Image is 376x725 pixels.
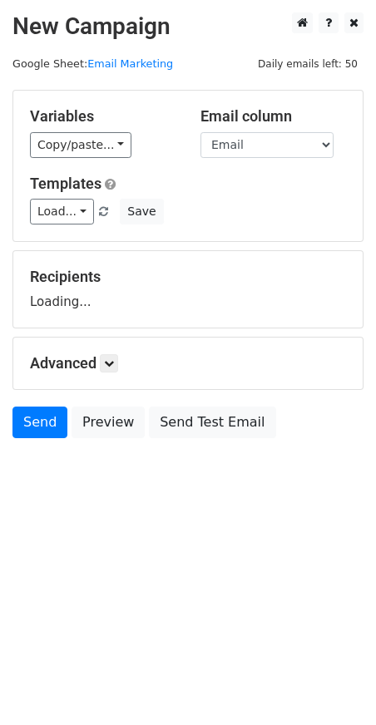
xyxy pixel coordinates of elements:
[30,199,94,224] a: Load...
[12,407,67,438] a: Send
[30,268,346,311] div: Loading...
[30,175,101,192] a: Templates
[30,268,346,286] h5: Recipients
[30,354,346,372] h5: Advanced
[120,199,163,224] button: Save
[200,107,346,126] h5: Email column
[30,132,131,158] a: Copy/paste...
[12,57,173,70] small: Google Sheet:
[72,407,145,438] a: Preview
[252,55,364,73] span: Daily emails left: 50
[87,57,173,70] a: Email Marketing
[30,107,176,126] h5: Variables
[252,57,364,70] a: Daily emails left: 50
[149,407,275,438] a: Send Test Email
[12,12,364,41] h2: New Campaign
